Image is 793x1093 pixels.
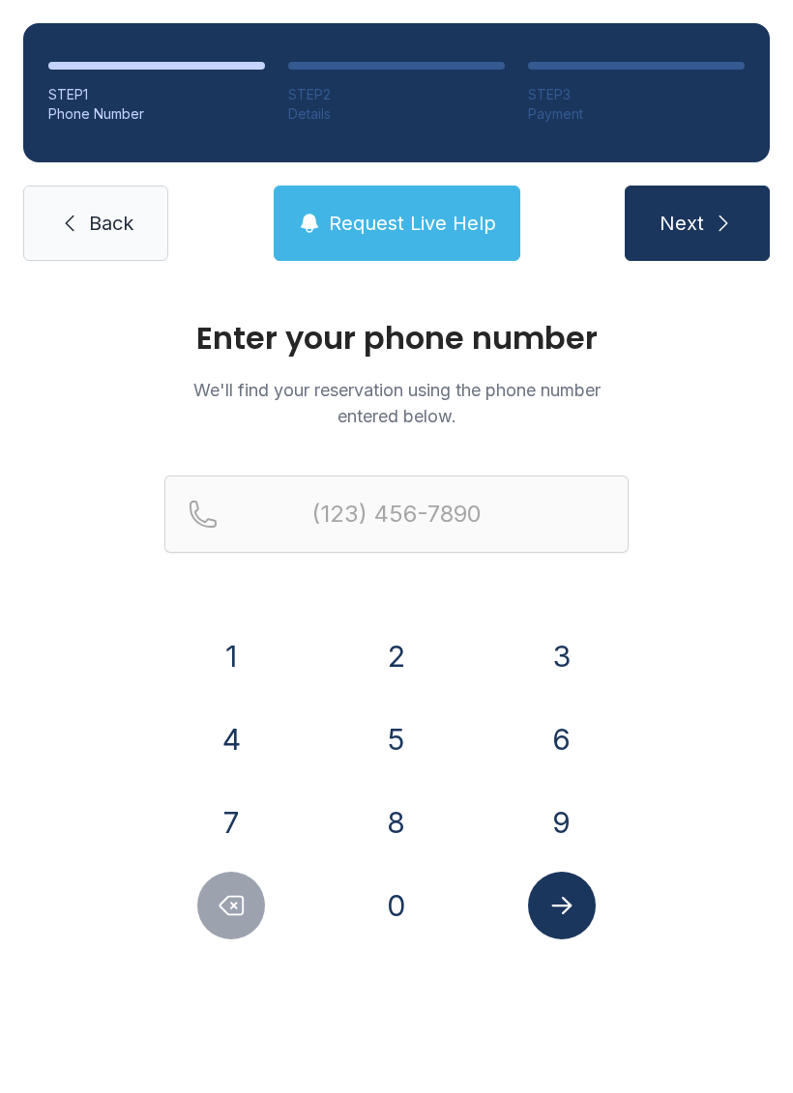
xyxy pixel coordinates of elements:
[197,705,265,773] button: 4
[164,377,629,429] p: We'll find your reservation using the phone number entered below.
[164,475,629,553] input: Reservation phone number
[197,872,265,939] button: Delete number
[197,622,265,690] button: 1
[89,210,133,237] span: Back
[528,789,596,856] button: 9
[197,789,265,856] button: 7
[363,872,430,939] button: 0
[288,85,505,104] div: STEP 2
[48,104,265,124] div: Phone Number
[363,705,430,773] button: 5
[48,85,265,104] div: STEP 1
[363,622,430,690] button: 2
[528,104,745,124] div: Payment
[528,872,596,939] button: Submit lookup form
[164,323,629,354] h1: Enter your phone number
[288,104,505,124] div: Details
[363,789,430,856] button: 8
[528,85,745,104] div: STEP 3
[528,622,596,690] button: 3
[528,705,596,773] button: 6
[660,210,704,237] span: Next
[329,210,496,237] span: Request Live Help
